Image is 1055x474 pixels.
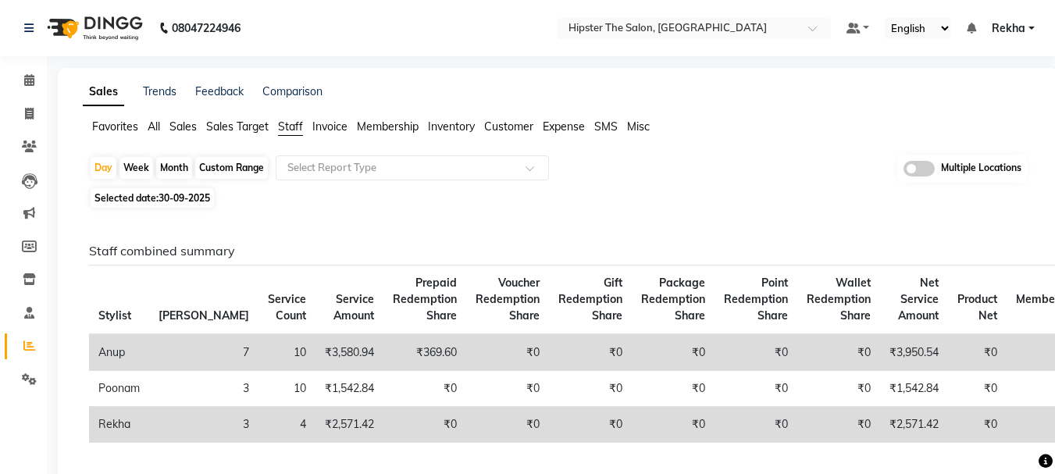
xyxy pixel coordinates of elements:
[957,292,997,323] span: Product Net
[880,407,948,443] td: ₹2,571.42
[715,371,797,407] td: ₹0
[466,334,549,371] td: ₹0
[627,119,650,134] span: Misc
[383,407,466,443] td: ₹0
[89,334,149,371] td: Anup
[898,276,939,323] span: Net Service Amount
[715,407,797,443] td: ₹0
[206,119,269,134] span: Sales Target
[149,407,258,443] td: 3
[40,6,147,50] img: logo
[476,276,540,323] span: Voucher Redemption Share
[159,308,249,323] span: [PERSON_NAME]
[466,407,549,443] td: ₹0
[258,371,315,407] td: 10
[558,276,622,323] span: Gift Redemption Share
[262,84,323,98] a: Comparison
[91,188,214,208] span: Selected date:
[880,334,948,371] td: ₹3,950.54
[98,308,131,323] span: Stylist
[315,407,383,443] td: ₹2,571.42
[632,407,715,443] td: ₹0
[258,334,315,371] td: 10
[89,407,149,443] td: Rekha
[549,334,632,371] td: ₹0
[543,119,585,134] span: Expense
[948,334,1007,371] td: ₹0
[315,334,383,371] td: ₹3,580.94
[333,292,374,323] span: Service Amount
[393,276,457,323] span: Prepaid Redemption Share
[549,407,632,443] td: ₹0
[149,371,258,407] td: 3
[143,84,176,98] a: Trends
[724,276,788,323] span: Point Redemption Share
[641,276,705,323] span: Package Redemption Share
[268,292,306,323] span: Service Count
[383,371,466,407] td: ₹0
[632,371,715,407] td: ₹0
[169,119,197,134] span: Sales
[357,119,419,134] span: Membership
[466,371,549,407] td: ₹0
[880,371,948,407] td: ₹1,542.84
[797,334,880,371] td: ₹0
[149,334,258,371] td: 7
[89,244,1021,258] h6: Staff combined summary
[159,192,210,204] span: 30-09-2025
[195,157,268,179] div: Custom Range
[278,119,303,134] span: Staff
[948,371,1007,407] td: ₹0
[172,6,241,50] b: 08047224946
[549,371,632,407] td: ₹0
[797,407,880,443] td: ₹0
[195,84,244,98] a: Feedback
[315,371,383,407] td: ₹1,542.84
[258,407,315,443] td: 4
[941,161,1021,176] span: Multiple Locations
[148,119,160,134] span: All
[383,334,466,371] td: ₹369.60
[594,119,618,134] span: SMS
[484,119,533,134] span: Customer
[992,20,1025,37] span: Rekha
[119,157,153,179] div: Week
[797,371,880,407] td: ₹0
[948,407,1007,443] td: ₹0
[632,334,715,371] td: ₹0
[92,119,138,134] span: Favorites
[312,119,348,134] span: Invoice
[715,334,797,371] td: ₹0
[91,157,116,179] div: Day
[83,78,124,106] a: Sales
[89,371,149,407] td: Poonam
[428,119,475,134] span: Inventory
[156,157,192,179] div: Month
[807,276,871,323] span: Wallet Redemption Share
